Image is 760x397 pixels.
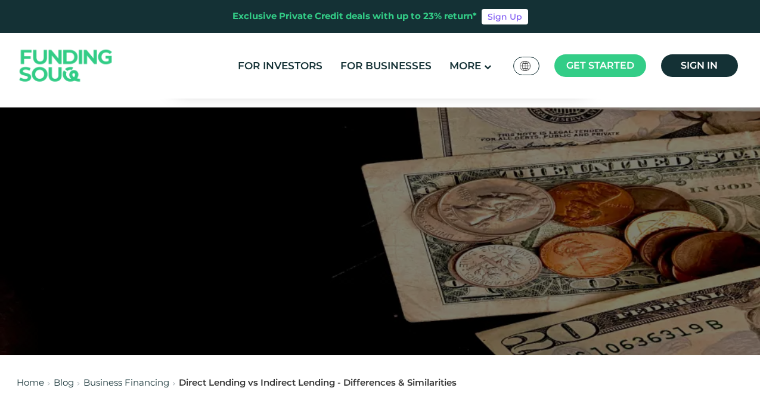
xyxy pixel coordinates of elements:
[232,10,477,23] div: Exclusive Private Credit deals with up to 23% return*
[83,377,169,388] a: Business Financing
[337,56,435,76] a: For Businesses
[179,376,457,390] div: Direct Lending vs Indirect Lending - Differences & Similarities
[661,54,738,77] a: Sign in
[8,36,125,96] img: Logo
[566,60,634,71] span: Get started
[681,60,718,71] span: Sign in
[235,56,325,76] a: For Investors
[482,9,528,24] a: Sign Up
[449,60,481,72] span: More
[17,377,44,388] a: Home
[520,61,531,71] img: SA Flag
[54,377,74,388] a: Blog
